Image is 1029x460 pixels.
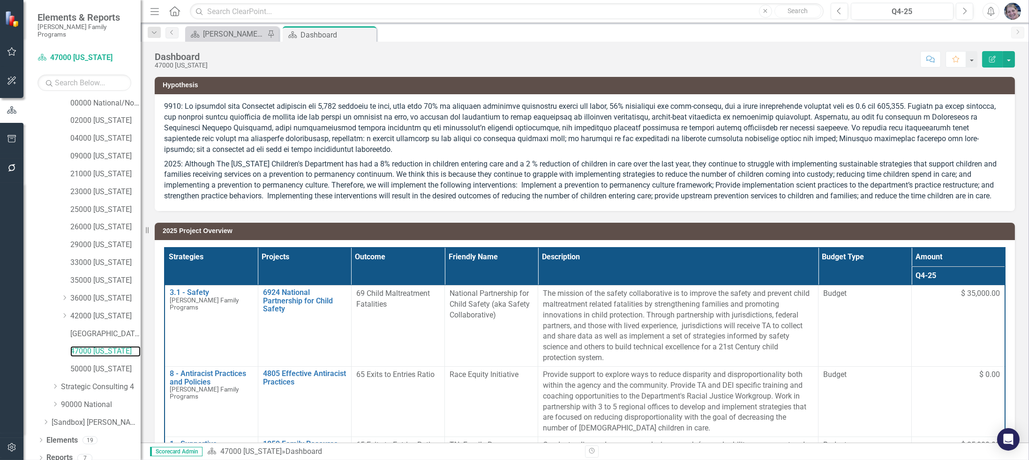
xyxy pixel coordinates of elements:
[70,222,141,233] a: 26000 [US_STATE]
[351,366,444,437] td: Double-Click to Edit
[258,286,351,367] td: Double-Click to Edit Right Click for Context Menu
[979,370,1000,380] span: $ 0.00
[538,366,819,437] td: Double-Click to Edit
[70,115,141,126] a: 02000 [US_STATE]
[70,204,141,215] a: 25000 [US_STATE]
[170,370,253,386] a: 8 - Antiracist Practices and Policies
[70,329,141,339] a: [GEOGRAPHIC_DATA][US_STATE]
[163,227,1010,234] h3: 2025 Project Overview
[170,288,253,297] a: 3.1 - Safety
[912,366,1005,437] td: Double-Click to Edit
[155,62,208,69] div: 47000 [US_STATE]
[263,288,346,313] a: 6924 National Partnership for Child Safety
[165,286,258,367] td: Double-Click to Edit Right Click for Context Menu
[207,446,578,457] div: »
[38,75,131,91] input: Search Below...
[52,417,141,428] a: [Sandbox] [PERSON_NAME] Family Programs
[823,288,907,299] span: Budget
[258,366,351,437] td: Double-Click to Edit Right Click for Context Menu
[450,440,521,460] span: TN- Family Resource Center ROI Evaluation
[823,370,907,380] span: Budget
[150,447,203,456] span: Scorecard Admin
[356,289,430,309] span: 69 Child Maltreatment Fatalities
[285,447,322,456] div: Dashboard
[819,286,912,367] td: Double-Click to Edit
[851,3,954,20] button: Q4-25
[188,28,265,40] a: [PERSON_NAME] Overview
[70,187,141,197] a: 23000 [US_STATE]
[70,346,141,357] a: 47000 [US_STATE]
[774,5,821,18] button: Search
[165,366,258,437] td: Double-Click to Edit Right Click for Context Menu
[164,101,1006,157] p: 9910: Lo ipsumdol sita Consectet adipiscin eli 5,782 seddoeiu te inci, utla etdo 70% ma aliquaen ...
[70,98,141,109] a: 00000 National/No Jurisdiction (SC3)
[961,440,1000,451] span: $ 25,000.00
[912,286,1005,367] td: Double-Click to Edit
[38,12,131,23] span: Elements & Reports
[38,53,131,63] a: 47000 [US_STATE]
[543,288,813,363] p: The mission of the safety collaborative is to improve the safety and prevent child maltreatment r...
[5,11,21,27] img: ClearPoint Strategy
[70,151,141,162] a: 09000 [US_STATE]
[819,366,912,437] td: Double-Click to Edit
[543,370,813,434] p: Provide support to explore ways to reduce disparity and disproportionality both within the agency...
[356,370,435,379] span: 65 Exits to Entries Ratio
[854,6,951,17] div: Q4-25
[220,447,282,456] a: 47000 [US_STATE]
[450,289,530,319] span: National Partnership for Child Safety (aka Safety Collaborative)
[170,385,239,400] span: [PERSON_NAME] Family Programs
[203,28,265,40] div: [PERSON_NAME] Overview
[61,382,141,392] a: Strategic Consulting 4
[538,286,819,367] td: Double-Click to Edit
[961,288,1000,299] span: $ 35,000.00
[170,440,253,456] a: 1 - Supportive Communities
[70,293,141,304] a: 36000 [US_STATE]
[163,82,1010,89] h3: Hypothesis
[83,436,98,444] div: 19
[351,286,444,367] td: Double-Click to Edit
[823,440,907,451] span: Budget
[788,7,808,15] span: Search
[70,364,141,375] a: 50000 [US_STATE]
[70,311,141,322] a: 42000 [US_STATE]
[155,52,208,62] div: Dashboard
[170,296,239,311] span: [PERSON_NAME] Family Programs
[164,157,1006,202] p: 2025: Although The [US_STATE] Children's Department has had a 8% reduction in children entering c...
[300,29,374,41] div: Dashboard
[70,133,141,144] a: 04000 [US_STATE]
[445,366,538,437] td: Double-Click to Edit
[38,23,131,38] small: [PERSON_NAME] Family Programs
[445,286,538,367] td: Double-Click to Edit
[190,3,823,20] input: Search ClearPoint...
[70,257,141,268] a: 33000 [US_STATE]
[263,370,346,386] a: 4805 Effective Antiracist Practices
[450,370,518,379] span: Race Equity Initiative
[70,275,141,286] a: 35000 [US_STATE]
[70,240,141,250] a: 29000 [US_STATE]
[70,169,141,180] a: 21000 [US_STATE]
[356,440,435,449] span: 65 Exits to Entries Ratio
[997,428,1020,451] div: Open Intercom Messenger
[61,400,141,410] a: 90000 National
[1004,3,1021,20] img: Diane Gillian
[46,435,78,446] a: Elements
